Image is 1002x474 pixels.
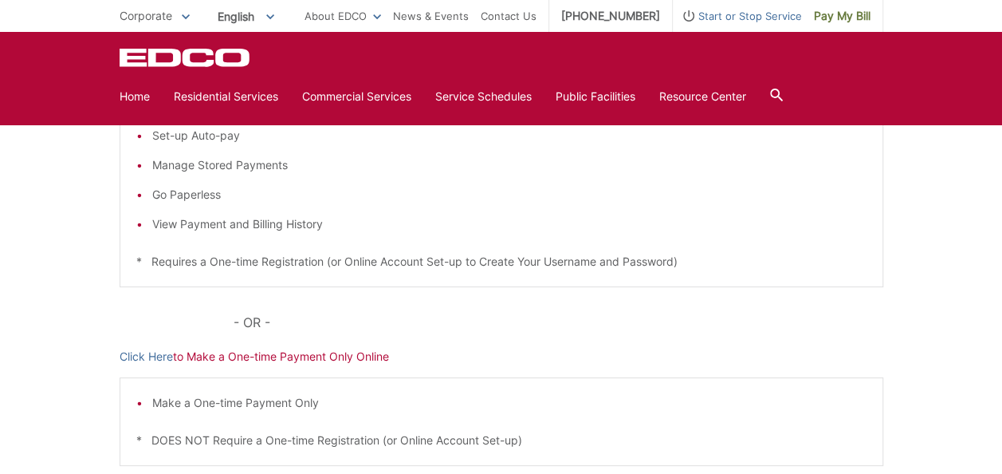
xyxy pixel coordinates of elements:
span: Corporate [120,9,172,22]
a: Click Here [120,348,173,365]
a: News & Events [393,7,469,25]
a: Service Schedules [435,88,532,105]
li: Manage Stored Payments [152,156,866,174]
li: Set-up Auto-pay [152,127,866,144]
a: Residential Services [174,88,278,105]
span: English [206,3,286,30]
p: * Requires a One-time Registration (or Online Account Set-up to Create Your Username and Password) [136,253,866,271]
p: * DOES NOT Require a One-time Registration (or Online Account Set-up) [136,432,866,449]
a: Commercial Services [302,88,411,105]
a: About EDCO [305,7,381,25]
a: EDCD logo. Return to the homepage. [120,48,252,67]
li: View Payment and Billing History [152,215,866,233]
a: Home [120,88,150,105]
a: Public Facilities [556,88,635,105]
p: to Make a One-time Payment Only Online [120,348,883,365]
p: - OR - [234,311,882,334]
li: Go Paperless [152,186,866,203]
span: Pay My Bill [814,7,870,25]
li: Make a One-time Payment Only [152,394,866,412]
a: Resource Center [659,88,746,105]
a: Contact Us [481,7,536,25]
